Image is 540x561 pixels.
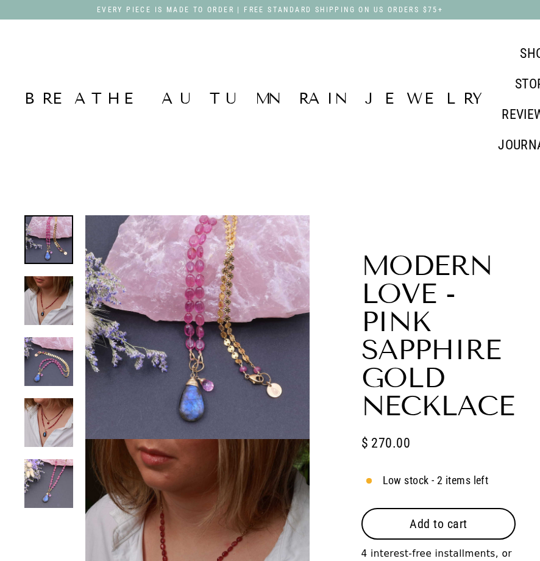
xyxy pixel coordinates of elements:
a: Breathe Autumn Rain Jewelry [24,91,489,107]
span: Low stock - 2 items left [383,472,489,490]
img: Modern Love - Pink Sapphire Gold Necklace life style image | Breathe Autumn Rain Artisan Jewelry [24,276,73,325]
h1: Modern Love - Pink Sapphire Gold Necklace [361,252,516,420]
img: Modern Love - Pink Sapphire Gold Necklace alt1 image | Breathe Autumn Rain Artisan Jewelry [24,337,73,386]
img: Modern Love - Pink Sapphire Gold Necklace alt2 image | Breathe Autumn Rain Artisan Jewelry [24,459,73,508]
span: $ 270.00 [361,432,411,454]
button: Add to cart [361,508,516,540]
img: Modern Love - Pink Sapphire Gold Necklace life style layering image | Breathe Autumn Rain Artisan... [24,398,73,447]
span: Add to cart [410,516,467,531]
